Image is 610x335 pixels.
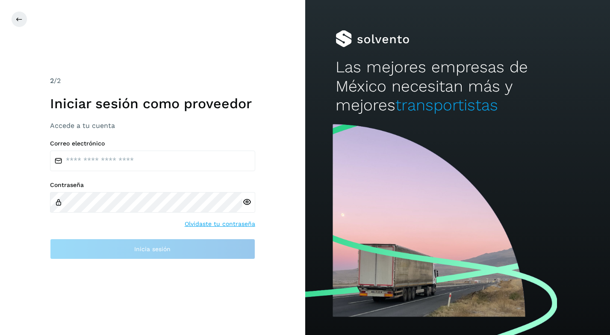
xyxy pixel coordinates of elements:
a: Olvidaste tu contraseña [185,219,255,228]
h1: Iniciar sesión como proveedor [50,95,255,112]
label: Contraseña [50,181,255,189]
span: Inicia sesión [134,246,171,252]
span: transportistas [395,96,498,114]
div: /2 [50,76,255,86]
h2: Las mejores empresas de México necesitan más y mejores [336,58,580,115]
h3: Accede a tu cuenta [50,122,255,130]
span: 2 [50,77,54,85]
label: Correo electrónico [50,140,255,147]
button: Inicia sesión [50,239,255,259]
